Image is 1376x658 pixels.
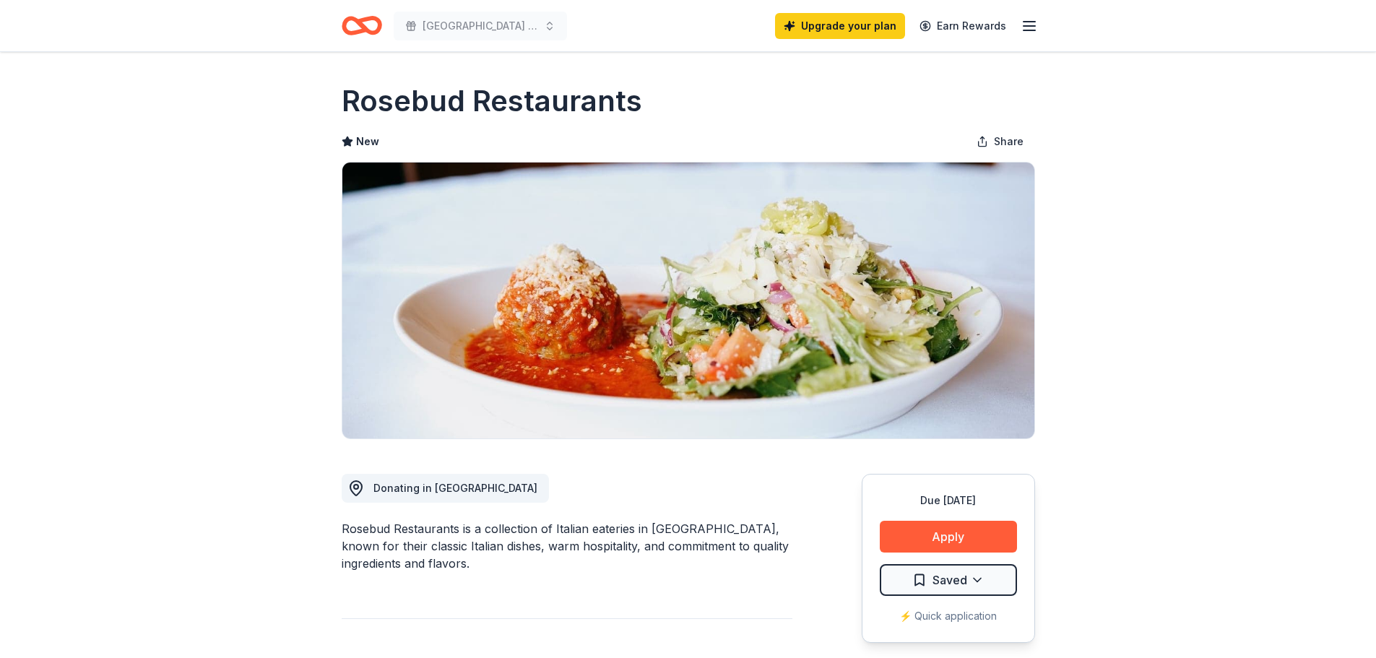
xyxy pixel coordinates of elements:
[373,482,537,494] span: Donating in [GEOGRAPHIC_DATA]
[880,564,1017,596] button: Saved
[880,521,1017,553] button: Apply
[356,133,379,150] span: New
[775,13,905,39] a: Upgrade your plan
[342,163,1034,438] img: Image for Rosebud Restaurants
[342,9,382,43] a: Home
[394,12,567,40] button: [GEOGRAPHIC_DATA] Booster Club 2nd Annual Casino Night
[342,81,642,121] h1: Rosebud Restaurants
[880,492,1017,509] div: Due [DATE]
[880,607,1017,625] div: ⚡️ Quick application
[965,127,1035,156] button: Share
[423,17,538,35] span: [GEOGRAPHIC_DATA] Booster Club 2nd Annual Casino Night
[342,520,792,572] div: Rosebud Restaurants is a collection of Italian eateries in [GEOGRAPHIC_DATA], known for their cla...
[911,13,1015,39] a: Earn Rewards
[933,571,967,589] span: Saved
[994,133,1024,150] span: Share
